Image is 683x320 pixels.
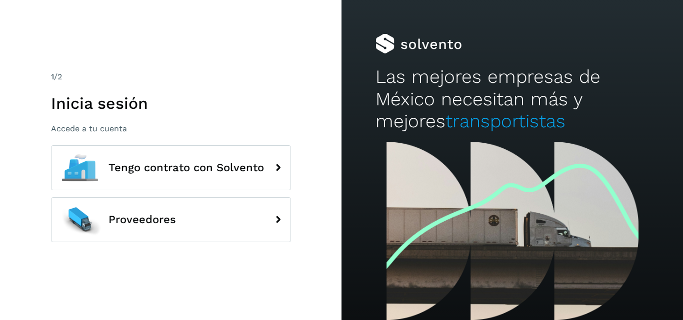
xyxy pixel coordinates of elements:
[375,66,648,132] h2: Las mejores empresas de México necesitan más y mejores
[51,145,291,190] button: Tengo contrato con Solvento
[51,197,291,242] button: Proveedores
[108,214,176,226] span: Proveedores
[51,94,291,113] h1: Inicia sesión
[445,110,565,132] span: transportistas
[51,71,291,83] div: /2
[51,72,54,81] span: 1
[108,162,264,174] span: Tengo contrato con Solvento
[51,124,291,133] p: Accede a tu cuenta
